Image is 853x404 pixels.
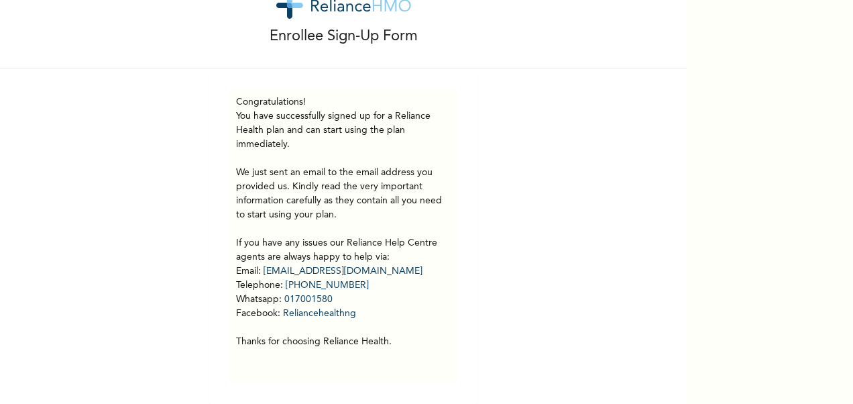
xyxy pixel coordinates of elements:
[264,266,422,276] a: [EMAIL_ADDRESS][DOMAIN_NAME]
[283,309,356,318] a: Reliancehealthng
[236,109,451,349] p: You have successfully signed up for a Reliance Health plan and can start using the plan immediate...
[286,281,369,290] a: [PHONE_NUMBER]
[236,95,451,109] h3: Congratulations!
[284,295,333,304] a: 017001580
[270,26,418,48] p: Enrollee Sign-Up Form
